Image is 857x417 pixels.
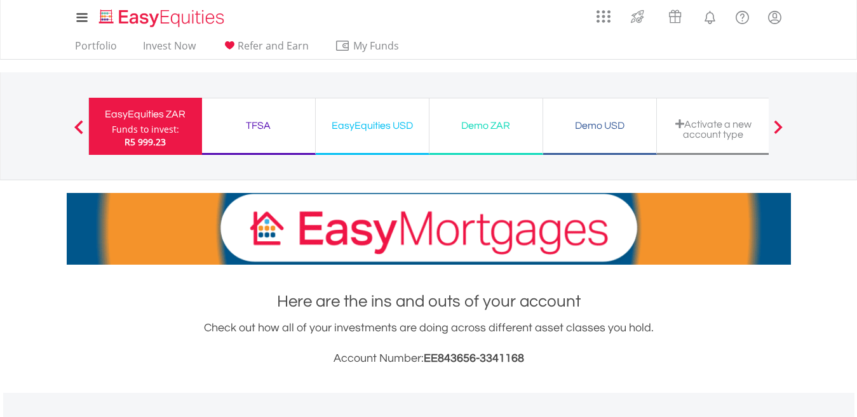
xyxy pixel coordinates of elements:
div: TFSA [210,117,307,135]
a: AppsGrid [588,3,619,23]
div: Demo ZAR [437,117,535,135]
img: vouchers-v2.svg [665,6,685,27]
a: FAQ's and Support [726,3,759,29]
a: Home page [94,3,229,29]
span: My Funds [335,37,418,54]
img: EasyMortage Promotion Banner [67,193,791,265]
h3: Account Number: [67,350,791,367]
span: Refer and Earn [238,39,309,53]
div: Funds to invest: [112,123,179,136]
div: EasyEquities USD [323,117,421,135]
span: R5 999.23 [125,136,166,148]
div: Demo USD [551,117,649,135]
a: My Profile [759,3,791,31]
a: Refer and Earn [217,39,314,59]
a: Vouchers [656,3,694,27]
img: EasyEquities_Logo.png [97,8,229,29]
div: Check out how all of your investments are doing across different asset classes you hold. [67,319,791,367]
span: EE843656-3341168 [424,352,524,364]
img: thrive-v2.svg [627,6,648,27]
div: EasyEquities ZAR [97,105,194,123]
h1: Here are the ins and outs of your account [67,290,791,313]
a: Portfolio [70,39,122,59]
a: Invest Now [138,39,201,59]
div: Activate a new account type [665,119,762,140]
img: grid-menu-icon.svg [597,10,611,23]
a: Notifications [694,3,726,29]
